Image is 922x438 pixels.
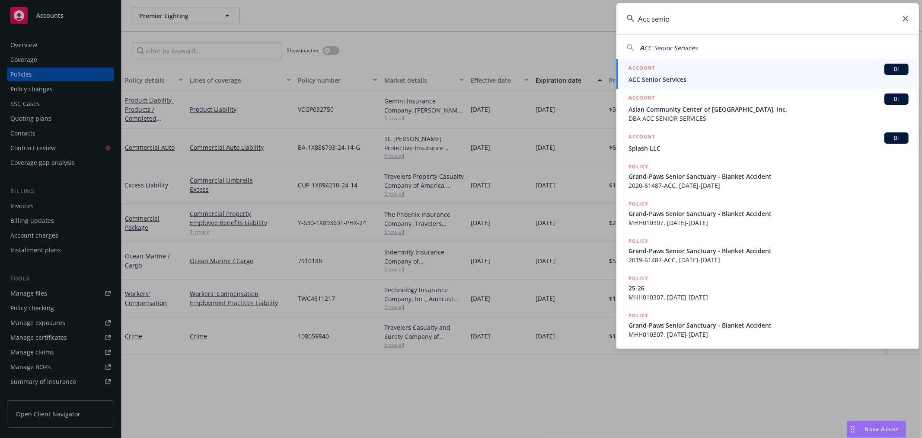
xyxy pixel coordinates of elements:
a: ACCOUNTBIAsian Community Center of [GEOGRAPHIC_DATA], Inc.DBA ACC SENIOR SERVICES [616,89,919,128]
span: DBA ACC SENIOR SERVICES [628,114,909,123]
a: POLICYGrand-Paws Senior Sanctuary - Blanket Accident2019-61487-ACC, [DATE]-[DATE] [616,232,919,269]
h5: POLICY [628,311,648,320]
div: Drag to move [847,421,858,438]
button: Nova Assist [847,421,906,438]
input: Search... [616,3,919,34]
a: ACCOUNTBIACC Senior Services [616,59,919,89]
a: POLICYGrand-Paws Senior Sanctuary - Blanket AccidentMHH010307, [DATE]-[DATE] [616,306,919,344]
span: BI [888,65,905,73]
span: Splash LLC [628,144,909,153]
span: MHH010307, [DATE]-[DATE] [628,293,909,302]
span: Grand-Paws Senior Sanctuary - Blanket Accident [628,246,909,255]
h5: POLICY [628,162,648,171]
span: Grand-Paws Senior Sanctuary - Blanket Accident [628,321,909,330]
span: MHH010307, [DATE]-[DATE] [628,218,909,227]
span: BI [888,95,905,103]
h5: POLICY [628,237,648,245]
h5: POLICY [628,274,648,283]
h5: ACCOUNT [628,64,655,74]
span: Grand-Paws Senior Sanctuary - Blanket Accident [628,209,909,218]
span: MHH010307, [DATE]-[DATE] [628,330,909,339]
h5: ACCOUNT [628,93,655,104]
span: 2019-61487-ACC, [DATE]-[DATE] [628,255,909,264]
a: POLICY25-26MHH010307, [DATE]-[DATE] [616,269,919,306]
a: ACCOUNTBISplash LLC [616,128,919,158]
span: Grand-Paws Senior Sanctuary - Blanket Accident [628,172,909,181]
span: Asian Community Center of [GEOGRAPHIC_DATA], Inc. [628,105,909,114]
span: ACC Senior Services [628,75,909,84]
a: POLICYGrand-Paws Senior Sanctuary - Blanket AccidentMHH010307, [DATE]-[DATE] [616,195,919,232]
span: Nova Assist [865,425,899,433]
span: 25-26 [628,283,909,293]
span: 2020-61487-ACC, [DATE]-[DATE] [628,181,909,190]
h5: ACCOUNT [628,132,655,143]
span: BI [888,134,905,142]
span: A [640,44,644,52]
h5: POLICY [628,200,648,208]
a: POLICYGrand-Paws Senior Sanctuary - Blanket Accident2020-61487-ACC, [DATE]-[DATE] [616,158,919,195]
span: CC Senior Services [644,44,698,52]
